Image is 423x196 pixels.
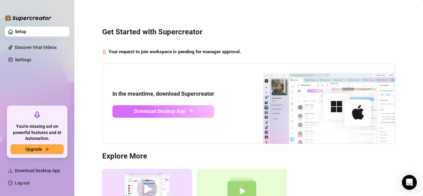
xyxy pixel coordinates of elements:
[240,63,395,144] img: download app
[134,107,185,115] span: Download Desktop App
[45,147,49,151] span: arrow-right
[15,45,57,50] a: Discover Viral Videos
[15,29,26,34] a: Setup
[112,90,214,97] strong: In the meantime, download Supercreator
[112,105,214,118] a: Download Desktop Apparrow-up
[11,144,64,154] button: Upgradearrow-right
[402,175,417,190] div: Open Intercom Messenger
[25,147,42,152] span: Upgrade
[15,57,31,62] a: Settings
[187,107,194,115] span: arrow-up
[5,15,51,21] img: logo-BBDzfeDw.svg
[8,168,13,173] span: download
[102,27,395,37] h3: Get Started with Supercreator
[108,49,241,54] strong: Your request to join workspace is pending for manager approval.
[33,111,41,118] span: rocket
[15,181,30,185] a: Log out
[102,48,107,56] span: hourglass
[11,124,64,142] span: You're missing out on powerful features and AI Automation.
[15,168,60,173] span: Download Desktop App
[102,151,395,161] h3: Explore More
